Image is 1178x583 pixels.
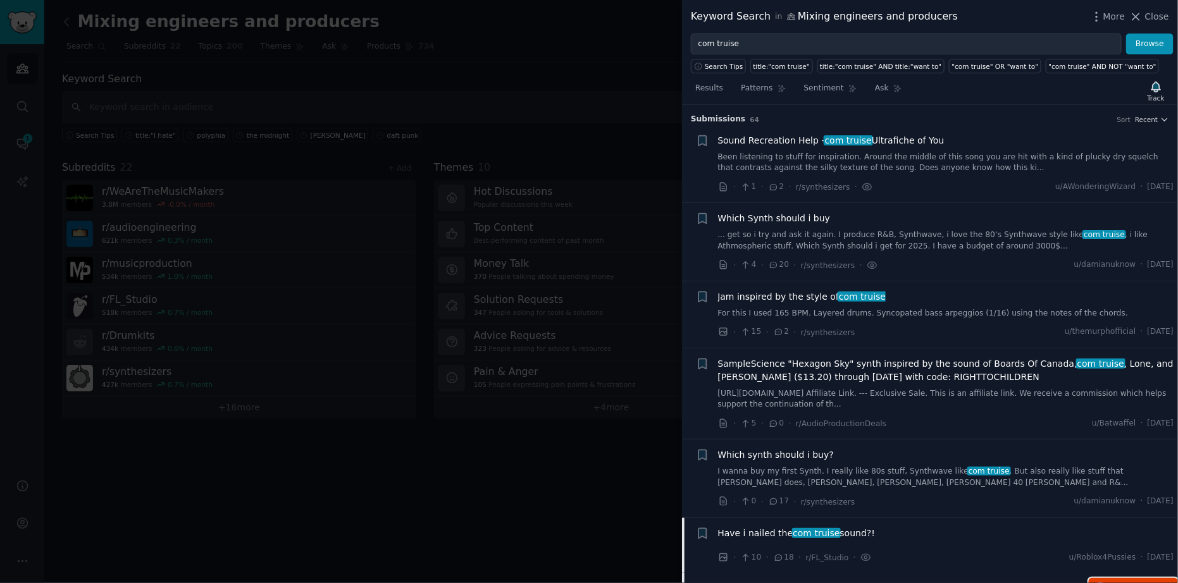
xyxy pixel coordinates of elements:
button: More [1090,10,1125,23]
span: r/AudioProductionDeals [796,419,886,428]
span: r/synthesizers [801,261,855,270]
span: · [1141,259,1143,271]
a: Jam inspired by the style ofcom truise [718,290,886,304]
a: title:"com truise" AND title:"want to" [817,59,945,73]
a: SampleScience "Hexagon Sky" synth inspired by the sound of Boards Of Canada,com truise, Lone, and... [718,357,1174,384]
span: com truise [838,291,887,302]
span: 20 [768,259,789,271]
div: Keyword Search Mixing engineers and producers [691,9,958,25]
span: 15 [740,326,761,338]
span: [DATE] [1148,326,1174,338]
input: Try a keyword related to your business [691,34,1122,55]
span: · [855,180,857,193]
span: · [789,417,791,430]
span: u/damianuknow [1074,496,1136,507]
span: · [1141,496,1143,507]
span: · [793,326,796,339]
div: "com truise" AND NOT "want to" [1049,62,1156,71]
span: r/synthesizers [796,183,850,192]
span: 18 [773,552,794,563]
a: "com truise" AND NOT "want to" [1046,59,1159,73]
a: Results [691,78,728,104]
button: Recent [1135,115,1169,124]
div: Track [1148,94,1165,102]
span: · [1141,418,1143,429]
span: Ask [875,83,889,94]
a: Sentiment [800,78,862,104]
a: I wanna buy my first Synth. I really like 80s stuff, Synthwave likecom truise. But also really li... [718,466,1174,488]
span: 5 [740,418,756,429]
span: Close [1145,10,1169,23]
span: com truise [824,135,873,145]
span: · [733,551,736,564]
span: · [733,259,736,272]
a: Have i nailed thecom truisesound?! [718,527,876,540]
a: [URL][DOMAIN_NAME] Affiliate Link. --- Exclusive Sale. This is an affiliate link. We receive a co... [718,388,1174,410]
a: Been listening to stuff for inspiration. Around the middle of this song you are hit with a kind o... [718,152,1174,174]
span: Recent [1135,115,1158,124]
span: · [860,259,862,272]
span: 4 [740,259,756,271]
a: Sound Recreation Help -com truiseUltrafiche of You [718,134,945,147]
span: [DATE] [1148,418,1174,429]
span: · [733,495,736,508]
span: · [766,551,769,564]
button: Browse [1126,34,1174,55]
span: Sound Recreation Help - Ultrafiche of You [718,134,945,147]
span: 0 [740,496,756,507]
a: "com truise" OR "want to" [949,59,1041,73]
span: · [1141,552,1143,563]
span: u/AWonderingWizard [1055,181,1136,193]
span: in [775,11,782,23]
span: · [1141,326,1143,338]
button: Track [1143,78,1169,104]
span: com truise [792,528,841,538]
a: Which Synth should i buy [718,212,831,225]
span: · [733,417,736,430]
span: [DATE] [1148,496,1174,507]
span: 0 [768,418,784,429]
span: u/themurphofficial [1065,326,1136,338]
span: [DATE] [1148,181,1174,193]
span: · [761,259,764,272]
span: Have i nailed the sound?! [718,527,876,540]
span: 1 [740,181,756,193]
span: r/synthesizers [801,328,855,337]
a: title:"com truise" [750,59,812,73]
span: 17 [768,496,789,507]
span: · [1141,181,1143,193]
span: · [789,180,791,193]
span: Submission s [691,114,746,125]
span: · [793,495,796,508]
a: Ask [871,78,907,104]
a: For this I used 165 BPM. Layered drums. Syncopated bass arpeggios (1/16) using the notes of the c... [718,308,1174,319]
span: 2 [773,326,789,338]
span: SampleScience "Hexagon Sky" synth inspired by the sound of Boards Of Canada, , Lone, and [PERSON_... [718,357,1174,384]
span: More [1103,10,1125,23]
span: r/FL_Studio [806,553,849,562]
span: com truise [1076,359,1125,369]
span: [DATE] [1148,259,1174,271]
span: 64 [750,116,760,123]
span: · [761,417,764,430]
span: · [853,551,856,564]
div: "com truise" OR "want to" [952,62,1039,71]
span: Results [695,83,723,94]
div: title:"com truise" [753,62,810,71]
div: Sort [1117,115,1131,124]
a: ... get so i try and ask it again. I produce R&B, Synthwave, i love the 80‘s Synthwave style like... [718,230,1174,252]
span: [DATE] [1148,552,1174,563]
span: 2 [768,181,784,193]
span: u/damianuknow [1074,259,1136,271]
span: u/Batwaffel [1092,418,1136,429]
span: u/Roblox4Pussies [1069,552,1136,563]
span: · [798,551,801,564]
span: Search Tips [705,62,743,71]
span: com truise [1082,230,1125,239]
button: Close [1129,10,1169,23]
span: · [733,326,736,339]
span: · [766,326,769,339]
a: Which synth should i buy? [718,448,834,462]
span: Jam inspired by the style of [718,290,886,304]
